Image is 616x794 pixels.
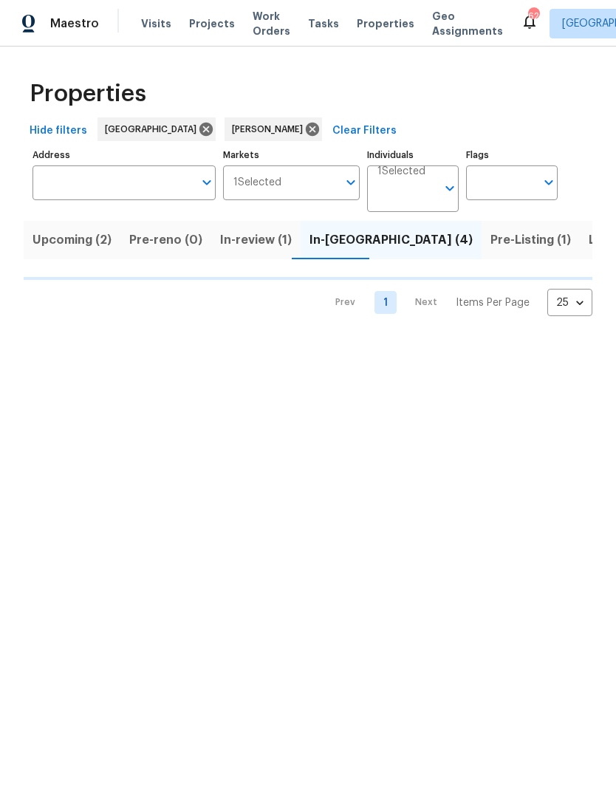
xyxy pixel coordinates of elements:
[367,151,459,160] label: Individuals
[432,9,503,38] span: Geo Assignments
[439,178,460,199] button: Open
[547,284,592,322] div: 25
[321,289,592,316] nav: Pagination Navigation
[490,230,571,250] span: Pre-Listing (1)
[24,117,93,145] button: Hide filters
[357,16,414,31] span: Properties
[538,172,559,193] button: Open
[326,117,403,145] button: Clear Filters
[196,172,217,193] button: Open
[189,16,235,31] span: Projects
[340,172,361,193] button: Open
[220,230,292,250] span: In-review (1)
[141,16,171,31] span: Visits
[253,9,290,38] span: Work Orders
[308,18,339,29] span: Tasks
[32,151,216,160] label: Address
[232,122,309,137] span: [PERSON_NAME]
[225,117,322,141] div: [PERSON_NAME]
[528,9,538,24] div: 62
[374,291,397,314] a: Goto page 1
[233,177,281,189] span: 1 Selected
[97,117,216,141] div: [GEOGRAPHIC_DATA]
[456,295,530,310] p: Items Per Page
[30,86,146,101] span: Properties
[377,165,425,178] span: 1 Selected
[223,151,360,160] label: Markets
[309,230,473,250] span: In-[GEOGRAPHIC_DATA] (4)
[466,151,558,160] label: Flags
[332,122,397,140] span: Clear Filters
[32,230,112,250] span: Upcoming (2)
[105,122,202,137] span: [GEOGRAPHIC_DATA]
[129,230,202,250] span: Pre-reno (0)
[30,122,87,140] span: Hide filters
[50,16,99,31] span: Maestro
